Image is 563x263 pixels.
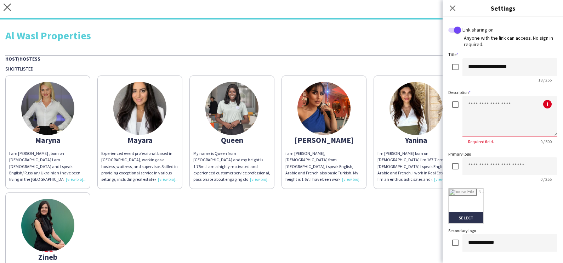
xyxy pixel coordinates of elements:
span: 0 / 255 [535,177,557,182]
label: Secondary logo [448,228,476,233]
img: thumb-15975830605f392ed4df2fb.jpeg [21,82,74,135]
div: My name is Queen from [GEOGRAPHIC_DATA] and my height is 1.75m. I am a highly motivated and exper... [193,150,271,183]
label: Title [448,52,458,57]
img: thumb-6743061d93c9a.jpeg [113,82,166,135]
h3: Settings [443,4,563,13]
div: Zineb [9,254,86,260]
div: Anyone with the link can access. No sign in required. [448,35,557,47]
img: thumb-8fa862a2-4ba6-4d8c-b812-4ab7bb08ac6d.jpg [21,199,74,252]
div: Shortlisted [5,66,558,72]
label: Primary logo [448,151,471,157]
label: Description [448,90,471,95]
div: Yanina [377,137,455,143]
span: Required field. [462,139,500,144]
span: 0 / 500 [535,139,557,144]
div: I am [PERSON_NAME] , born on [DEMOGRAPHIC_DATA] I am [DEMOGRAPHIC_DATA] and I speak English/ Russ... [9,150,86,183]
div: Host/Hostess [5,55,558,62]
div: Queen [193,137,271,143]
img: thumb-5c35dd2b-64fa-465f-9d48-f8c5d9ae6597.jpg [297,82,351,135]
img: thumb-5ec6ba5e-a96c-49ca-9ff9-7560cb8b5d7b.jpg [205,82,258,135]
div: i am [PERSON_NAME], [DEMOGRAPHIC_DATA] from [GEOGRAPHIC_DATA], i speak English, Arabic and French... [285,150,363,183]
label: Link sharing on [461,27,494,33]
div: Maryna [9,137,86,143]
div: Experienced event professional based in [GEOGRAPHIC_DATA], working as a hostess, waitress, and su... [101,150,178,183]
img: thumb-652e711b4454b.jpeg [389,82,443,135]
span: 12 / 255 [533,253,557,258]
div: Al Wasl Properties [5,30,558,41]
div: Mayara [101,137,178,143]
span: I'm [PERSON_NAME] born on [DEMOGRAPHIC_DATA] I'm 167.7 cm from [DEMOGRAPHIC_DATA] I speak English... [377,151,454,227]
span: 18 / 255 [533,77,557,83]
div: [PERSON_NAME] [285,137,363,143]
